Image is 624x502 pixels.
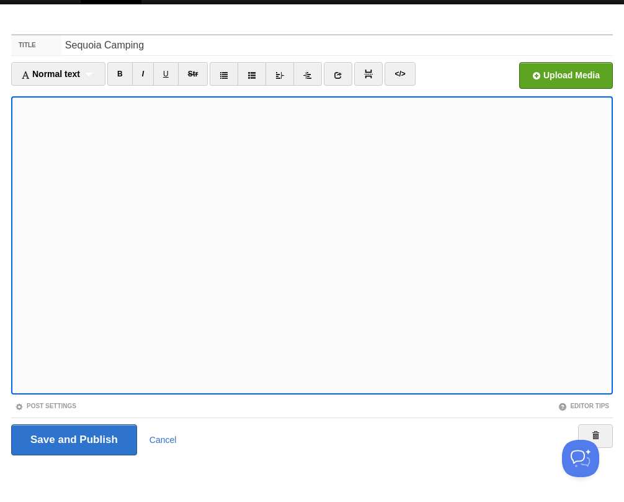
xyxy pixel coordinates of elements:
[562,440,599,477] iframe: Help Scout Beacon - Open
[107,62,133,86] a: B
[153,62,179,86] a: U
[188,70,198,78] del: Str
[132,62,154,86] a: I
[385,62,415,86] a: </>
[11,35,61,55] label: Title
[364,70,373,78] img: pagebreak-icon.png
[11,424,137,455] input: Save and Publish
[15,403,76,409] a: Post Settings
[178,62,208,86] a: Str
[558,403,609,409] a: Editor Tips
[149,435,177,445] a: Cancel
[21,69,80,79] span: Normal text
